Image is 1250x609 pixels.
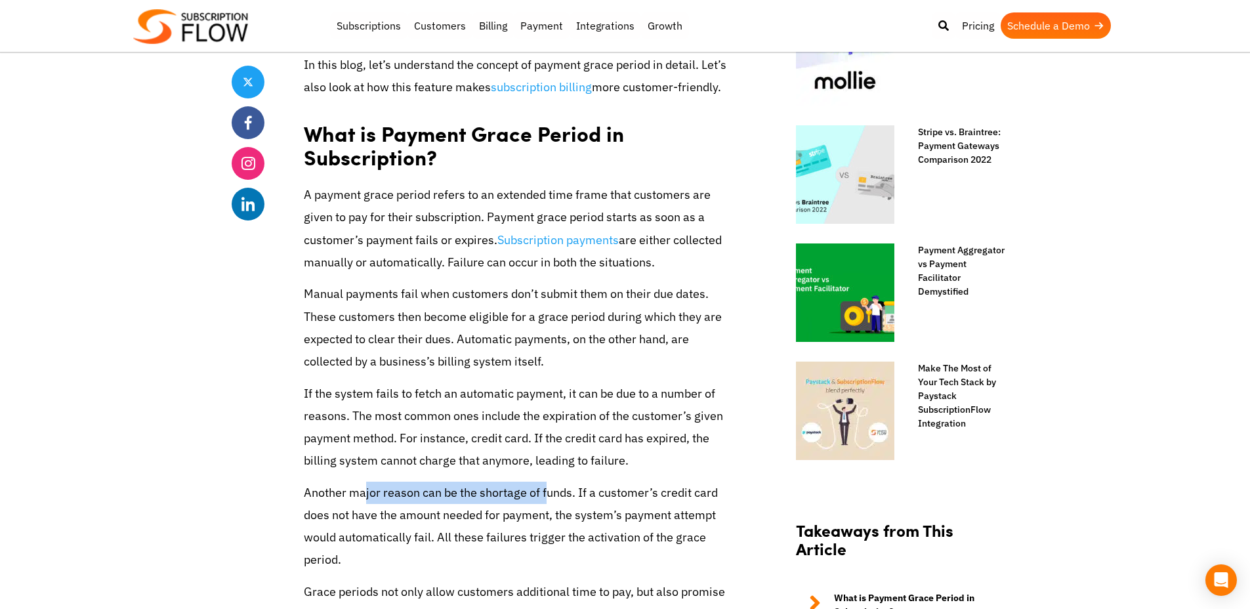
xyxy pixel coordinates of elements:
[1001,12,1111,39] a: Schedule a Demo
[497,232,619,247] a: Subscription payments
[796,7,894,106] img: Mollie Vs Stripe
[514,12,570,39] a: Payment
[796,362,894,460] img: Paystack & SubscriptionFlow Blend perfectly
[304,118,624,173] strong: What is Payment Grace Period in Subscription?
[304,383,737,472] p: If the system fails to fetch an automatic payment, it can be due to a number of reasons. The most...
[304,482,737,572] p: Another major reason can be the shortage of funds. If a customer’s credit card does not have the ...
[304,283,737,373] p: Manual payments fail when customers don’t submit them on their due dates. These customers then be...
[570,12,641,39] a: Integrations
[472,12,514,39] a: Billing
[905,125,1006,167] a: Stripe vs. Braintree: Payment Gateways Comparison 2022
[796,243,894,342] img: Payment Aggregator vs Payment Facilitator Demystified
[796,125,894,224] img: Stripe-VS-Braintree
[1205,564,1237,596] div: Open Intercom Messenger
[407,12,472,39] a: Customers
[641,12,689,39] a: Growth
[796,521,1006,572] h2: Takeaways from This Article
[330,12,407,39] a: Subscriptions
[304,184,737,274] p: A payment grace period refers to an extended time frame that customers are given to pay for their...
[491,79,592,94] a: subscription billing
[133,9,248,44] img: Subscriptionflow
[905,362,1006,430] a: Make The Most of Your Tech Stack by Paystack SubscriptionFlow Integration
[304,54,737,98] p: In this blog, let’s understand the concept of payment grace period in detail. Let’s also look at ...
[955,12,1001,39] a: Pricing
[905,243,1006,299] a: Payment Aggregator vs Payment Facilitator Demystified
